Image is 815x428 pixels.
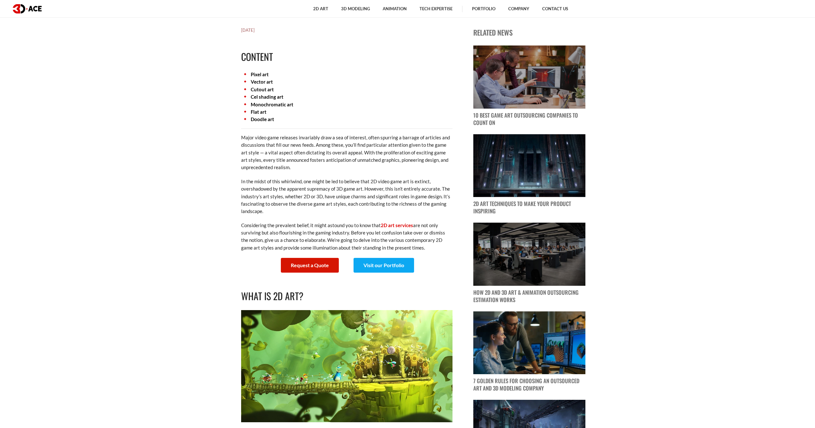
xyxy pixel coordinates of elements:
[251,79,273,85] a: Vector art
[473,377,585,392] p: 7 Golden Rules for Choosing an Outsourced Art and 3D Modeling Company
[241,27,452,33] h5: [DATE]
[473,311,585,375] img: blog post image
[241,310,452,422] img: 2D Art in Games
[473,45,585,127] a: blog post image 10 Best Game Art Outsourcing Companies to Count On
[251,94,283,100] a: Cel shading art
[241,49,452,64] h2: Content
[281,258,339,273] a: Request a Quote
[473,134,585,197] img: blog post image
[473,27,585,38] p: Related news
[473,112,585,127] p: 10 Best Game Art Outsourcing Companies to Count On
[251,116,274,122] a: Doodle art
[241,289,452,304] h2: What is 2D Art?
[473,45,585,109] img: blog post image
[473,311,585,392] a: blog post image 7 Golden Rules for Choosing an Outsourced Art and 3D Modeling Company
[473,200,585,215] p: 2D Art Techniques to Make Your Product Inspiring
[354,258,414,273] a: Visit our Portfolio
[473,289,585,304] p: How 2D and 3D Art & Animation Outsourcing Estimation Works
[251,102,293,107] a: Monochromatic art
[473,134,585,215] a: blog post image 2D Art Techniques to Make Your Product Inspiring
[251,71,269,77] a: Pixel art
[251,86,274,92] a: Cutout art
[251,109,266,115] a: Flat art
[473,223,585,286] img: blog post image
[241,134,452,171] p: Major video game releases invariably draw a sea of interest, often spurring a barrage of articles...
[381,222,413,228] a: 2D art services
[241,178,452,215] p: In the midst of this whirlwind, one might be led to believe that 2D video game art is extinct, ov...
[473,223,585,304] a: blog post image How 2D and 3D Art & Animation Outsourcing Estimation Works
[13,4,42,13] img: logo dark
[241,222,452,252] p: Considering the prevalent belief, it might astound you to know that are not only surviving but al...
